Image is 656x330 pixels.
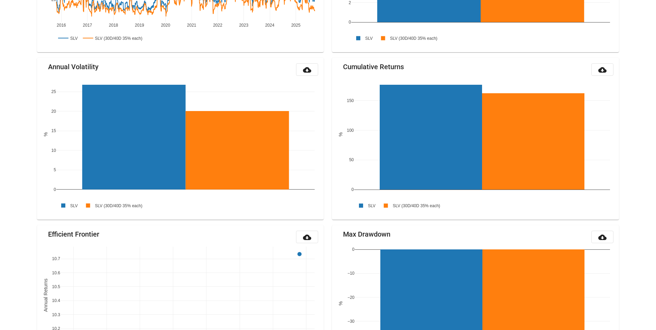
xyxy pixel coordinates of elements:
[598,66,607,74] mat-icon: cloud_download
[343,63,404,70] mat-card-title: Cumulative Returns
[343,231,390,238] mat-card-title: Max Drawdown
[303,66,311,74] mat-icon: cloud_download
[48,63,99,70] mat-card-title: Annual Volatility
[598,233,607,241] mat-icon: cloud_download
[48,231,99,238] mat-card-title: Efficient Frontier
[303,233,311,241] mat-icon: cloud_download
